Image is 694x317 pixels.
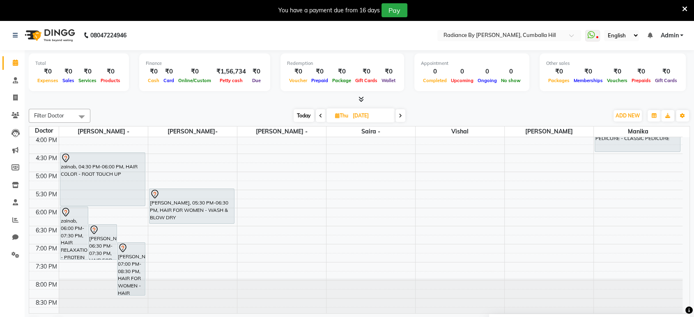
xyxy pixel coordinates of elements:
div: 7:30 PM [34,262,59,271]
div: ₹0 [161,67,176,76]
div: ₹0 [76,67,99,76]
div: ₹1,56,734 [213,67,249,76]
span: Completed [421,78,449,83]
span: Today [294,109,314,122]
div: ₹0 [287,67,309,76]
input: 2025-09-04 [350,110,391,122]
span: Services [76,78,99,83]
span: manika [594,126,683,137]
span: Prepaid [309,78,330,83]
span: Packages [546,78,572,83]
div: 5:00 PM [34,172,59,181]
div: 0 [449,67,476,76]
span: No show [499,78,523,83]
div: ₹0 [605,67,630,76]
span: Package [330,78,353,83]
span: Admin [660,31,678,40]
span: Prepaids [630,78,653,83]
div: ₹0 [330,67,353,76]
button: ADD NEW [614,110,642,122]
div: ₹0 [249,67,264,76]
div: You have a payment due from 16 days [278,6,380,15]
div: 5:30 PM [34,190,59,199]
span: [PERSON_NAME]- [148,126,237,137]
div: ₹0 [630,67,653,76]
div: zainab, 04:30 PM-06:00 PM, HAIR COLOR - ROOT TOUCH UP [60,153,145,206]
span: Sales [60,78,76,83]
span: Ongoing [476,78,499,83]
span: Online/Custom [176,78,213,83]
span: Cash [146,78,161,83]
div: Finance [146,60,264,67]
span: Upcoming [449,78,476,83]
div: ₹0 [99,67,122,76]
span: [PERSON_NAME] - [59,126,148,137]
span: Petty cash [218,78,245,83]
span: Products [99,78,122,83]
span: Gift Cards [653,78,679,83]
span: Vouchers [605,78,630,83]
div: Other sales [546,60,679,67]
div: ₹0 [353,67,379,76]
span: [PERSON_NAME] - [237,126,326,137]
div: Doctor [29,126,59,135]
span: ADD NEW [616,113,640,119]
div: ₹0 [379,67,398,76]
span: Memberships [572,78,605,83]
span: Expenses [35,78,60,83]
div: ₹0 [176,67,213,76]
span: Thu [333,113,350,119]
div: 4:30 PM [34,154,59,163]
div: 0 [421,67,449,76]
div: ₹0 [572,67,605,76]
div: 6:00 PM [34,208,59,217]
div: Total [35,60,122,67]
span: Gift Cards [353,78,379,83]
div: 8:00 PM [34,280,59,289]
div: ₹0 [35,67,60,76]
div: zainab, 06:00 PM-07:30 PM, HAIR RELAXATION - PROTEIN HAIR SPA [60,207,88,260]
div: [PERSON_NAME], 06:30 PM-07:30 PM, HAIR FOR WOMEN - WASH & BLOW DRY [89,225,117,260]
span: Saira - [326,126,415,137]
div: 7:00 PM [34,244,59,253]
div: 4:00 PM [34,136,59,145]
span: [PERSON_NAME] [505,126,593,137]
span: Vishal [416,126,504,137]
div: [PERSON_NAME], 07:00 PM-08:30 PM, HAIR FOR WOMEN - HAIR WASH + IRONING [117,243,145,295]
div: 8:30 PM [34,299,59,307]
span: Wallet [379,78,398,83]
div: Redemption [287,60,398,67]
b: 08047224946 [90,24,126,47]
span: Filter Doctor [34,112,64,119]
span: Due [250,78,263,83]
div: Appointment [421,60,523,67]
div: [PERSON_NAME], 05:30 PM-06:30 PM, HAIR FOR WOMEN - WASH & BLOW DRY [149,189,234,223]
img: logo [21,24,77,47]
div: 0 [476,67,499,76]
div: 0 [499,67,523,76]
button: Pay [381,3,407,17]
span: Card [161,78,176,83]
div: ₹0 [60,67,76,76]
span: Voucher [287,78,309,83]
div: ₹0 [546,67,572,76]
div: ₹0 [146,67,161,76]
div: ₹0 [309,67,330,76]
div: ₹0 [653,67,679,76]
div: 6:30 PM [34,226,59,235]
